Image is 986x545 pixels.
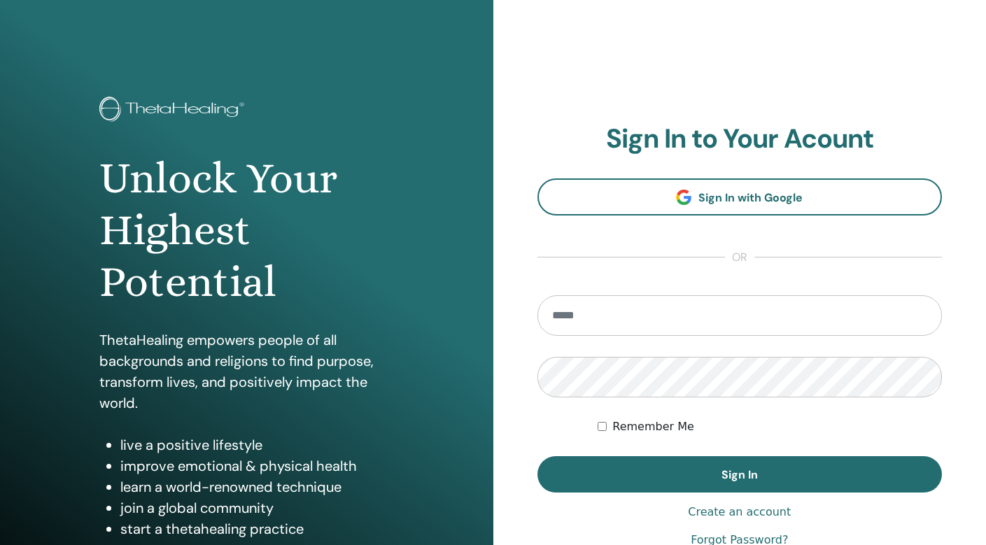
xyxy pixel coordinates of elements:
label: Remember Me [612,418,694,435]
a: Create an account [688,504,791,521]
p: ThetaHealing empowers people of all backgrounds and religions to find purpose, transform lives, a... [99,330,393,413]
span: Sign In [721,467,758,482]
li: live a positive lifestyle [120,434,393,455]
li: join a global community [120,497,393,518]
span: Sign In with Google [698,190,803,205]
li: start a thetahealing practice [120,518,393,539]
button: Sign In [537,456,943,493]
h1: Unlock Your Highest Potential [99,153,393,309]
span: or [725,249,754,266]
h2: Sign In to Your Acount [537,123,943,155]
a: Sign In with Google [537,178,943,215]
div: Keep me authenticated indefinitely or until I manually logout [598,418,942,435]
li: improve emotional & physical health [120,455,393,476]
li: learn a world-renowned technique [120,476,393,497]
